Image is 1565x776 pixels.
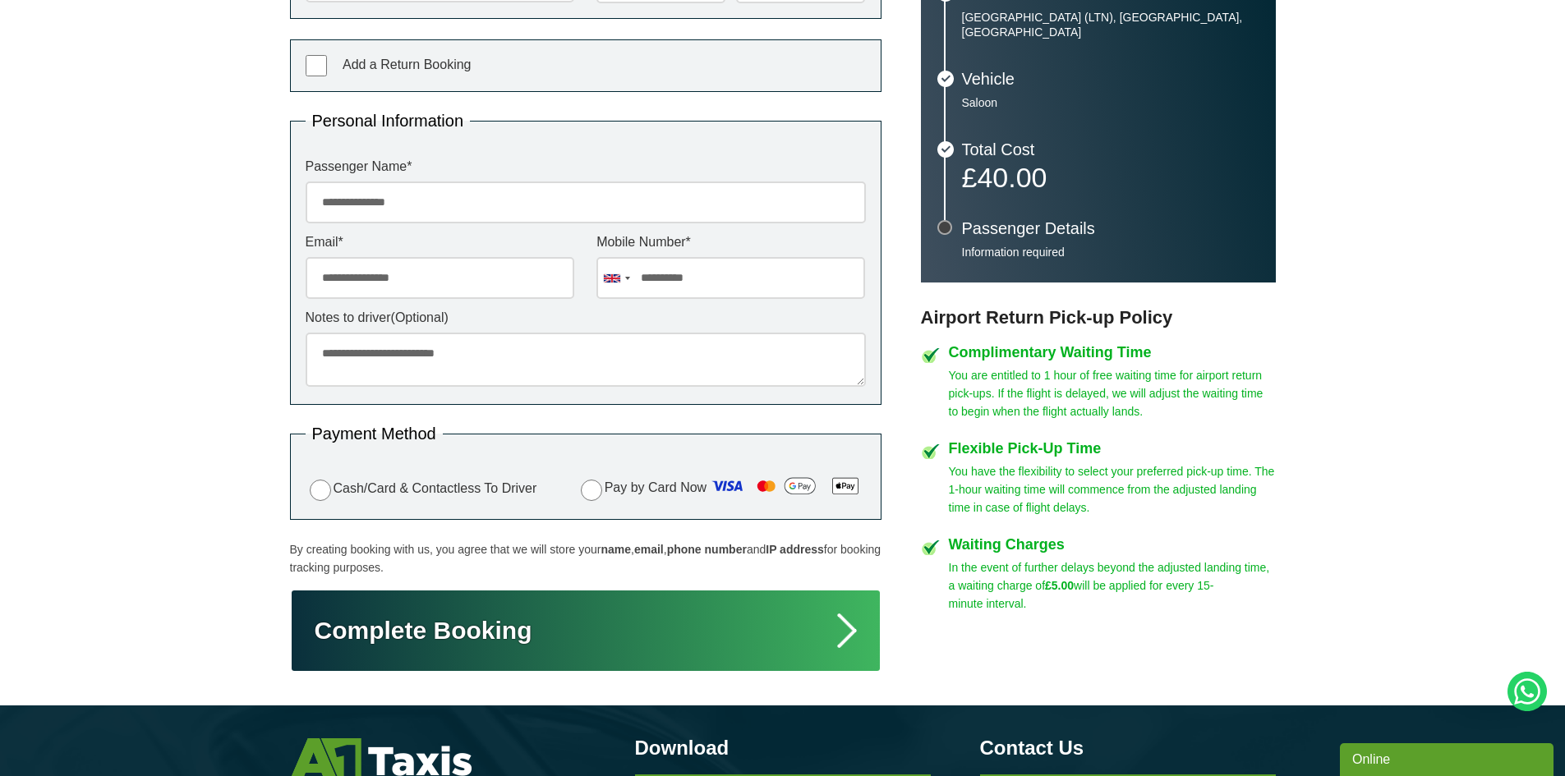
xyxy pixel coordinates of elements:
[597,258,635,298] div: United Kingdom: +44
[962,141,1259,158] h3: Total Cost
[962,95,1259,110] p: Saloon
[962,245,1259,259] p: Information required
[306,311,866,324] label: Notes to driver
[391,310,449,324] span: (Optional)
[1340,740,1557,776] iframe: chat widget
[577,473,866,504] label: Pay by Card Now
[343,57,472,71] span: Add a Return Booking
[949,345,1276,360] h4: Complimentary Waiting Time
[949,462,1276,517] p: You have the flexibility to select your preferred pick-up time. The 1-hour waiting time will comm...
[962,71,1259,87] h3: Vehicle
[581,480,602,501] input: Pay by Card Now
[306,425,443,442] legend: Payment Method
[949,441,1276,456] h4: Flexible Pick-Up Time
[766,543,824,556] strong: IP address
[290,589,881,673] button: Complete Booking
[596,236,865,249] label: Mobile Number
[949,537,1276,552] h4: Waiting Charges
[1045,579,1074,592] strong: £5.00
[310,480,331,501] input: Cash/Card & Contactless To Driver
[949,558,1276,613] p: In the event of further delays beyond the adjusted landing time, a waiting charge of will be appl...
[306,477,537,501] label: Cash/Card & Contactless To Driver
[306,160,866,173] label: Passenger Name
[306,236,574,249] label: Email
[306,55,327,76] input: Add a Return Booking
[306,112,471,129] legend: Personal Information
[921,307,1276,328] h3: Airport Return Pick-up Policy
[962,220,1259,236] h3: Passenger Details
[949,366,1276,420] p: You are entitled to 1 hour of free waiting time for airport return pick-ups. If the flight is del...
[290,540,881,576] p: By creating booking with us, you agree that we will store your , , and for booking tracking purpo...
[601,543,631,556] strong: name
[667,543,747,556] strong: phone number
[977,162,1047,193] span: 40.00
[980,738,1276,758] h3: Contact Us
[962,166,1259,189] p: £
[635,738,931,758] h3: Download
[962,10,1259,39] p: [GEOGRAPHIC_DATA] (LTN), [GEOGRAPHIC_DATA], [GEOGRAPHIC_DATA]
[634,543,664,556] strong: email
